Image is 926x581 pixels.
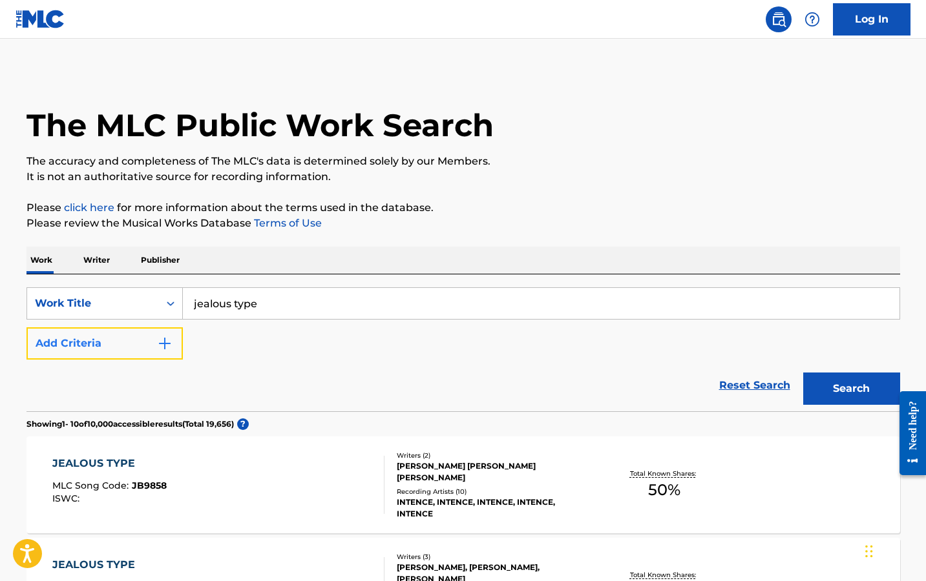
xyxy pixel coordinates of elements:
[865,532,873,571] div: Drag
[771,12,786,27] img: search
[630,469,699,478] p: Total Known Shares:
[26,436,900,533] a: JEALOUS TYPEMLC Song Code:JB9858ISWC:Writers (2)[PERSON_NAME] [PERSON_NAME] [PERSON_NAME]Recordin...
[833,3,910,36] a: Log In
[26,327,183,360] button: Add Criteria
[630,570,699,580] p: Total Known Shares:
[861,519,926,581] iframe: Chat Widget
[805,12,820,27] img: help
[26,247,56,274] p: Work
[890,382,926,485] iframe: Resource Center
[766,6,792,32] a: Public Search
[26,154,900,169] p: The accuracy and completeness of The MLC's data is determined solely by our Members.
[52,493,83,504] span: ISWC :
[52,480,132,491] span: MLC Song Code :
[397,487,592,496] div: Recording Artists ( 10 )
[713,371,797,400] a: Reset Search
[132,480,167,491] span: JB9858
[52,557,174,573] div: JEALOUS TYPE
[26,418,234,430] p: Showing 1 - 10 of 10,000 accessible results (Total 19,656 )
[157,336,173,351] img: 9d2ae6d4665cec9f34b9.svg
[397,496,592,520] div: INTENCE, INTENCE, INTENCE, INTENCE, INTENCE
[16,10,65,28] img: MLC Logo
[237,418,249,430] span: ?
[26,287,900,411] form: Search Form
[26,200,900,216] p: Please for more information about the terms used in the database.
[397,460,592,484] div: [PERSON_NAME] [PERSON_NAME] [PERSON_NAME]
[26,106,494,145] h1: The MLC Public Work Search
[648,478,680,502] span: 50 %
[803,372,900,405] button: Search
[64,201,114,214] a: click here
[26,169,900,185] p: It is not an authoritative source for recording information.
[397,552,592,562] div: Writers ( 3 )
[35,296,151,311] div: Work Title
[397,451,592,460] div: Writers ( 2 )
[799,6,825,32] div: Help
[137,247,184,274] p: Publisher
[251,217,322,229] a: Terms of Use
[52,456,167,471] div: JEALOUS TYPE
[79,247,114,274] p: Writer
[26,216,900,231] p: Please review the Musical Works Database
